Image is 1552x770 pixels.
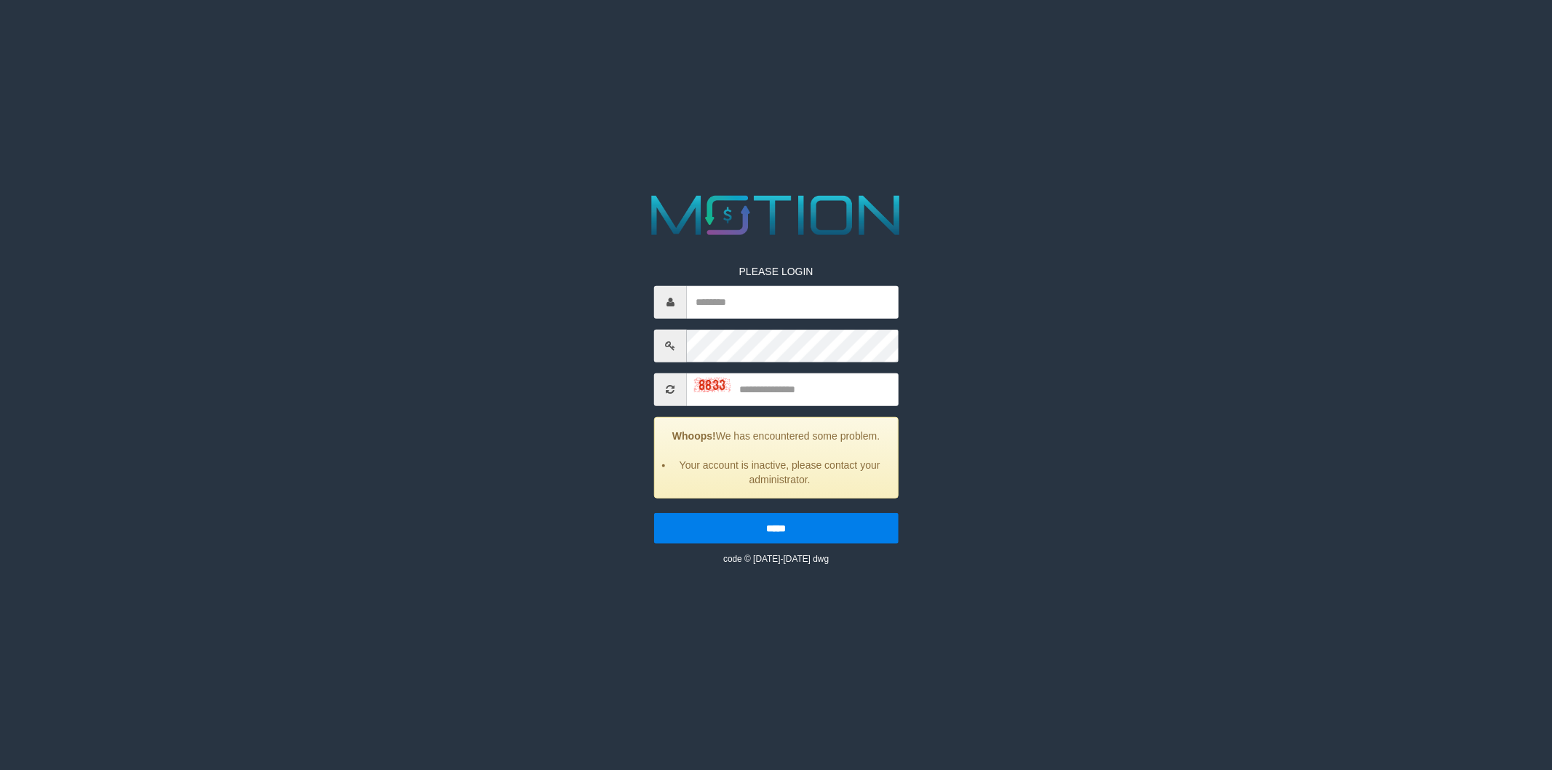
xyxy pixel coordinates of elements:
[654,416,899,498] div: We has encountered some problem.
[694,378,731,392] img: captcha
[723,553,829,563] small: code © [DATE]-[DATE] dwg
[673,457,887,486] li: Your account is inactive, please contact your administrator.
[654,263,899,278] p: PLEASE LOGIN
[640,188,912,242] img: MOTION_logo.png
[672,429,716,441] strong: Whoops!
